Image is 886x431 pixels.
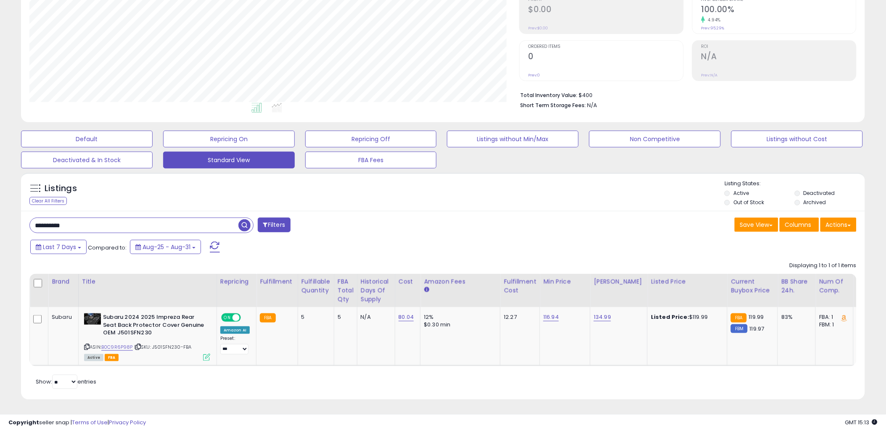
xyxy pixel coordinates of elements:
[819,277,850,295] div: Num of Comp.
[103,313,205,339] b: Subaru 2024 2025 Impreza Rear Seat Back Protector Cover Genuine OEM J501SFN230
[72,418,108,426] a: Terms of Use
[84,344,90,349] i: Click to copy
[361,277,391,304] div: Historical Days Of Supply
[804,189,835,197] label: Deactivated
[134,344,192,350] span: | SKU: J501SFN230-FBA
[845,418,878,426] span: 2025-09-8 15:13 GMT
[305,131,437,147] button: Repricing Off
[733,199,764,206] label: Out of Stock
[399,277,417,286] div: Cost
[701,45,856,49] span: ROI
[701,5,856,16] h2: 100.00%
[30,240,87,254] button: Last 7 Days
[589,131,721,147] button: Non Competitive
[8,419,146,427] div: seller snap | |
[220,326,250,334] div: Amazon AI
[701,26,725,31] small: Prev: 95.29%
[529,45,683,49] span: Ordered Items
[529,52,683,63] h2: 0
[701,73,718,78] small: Prev: N/A
[424,321,494,329] div: $0.30 min
[447,131,579,147] button: Listings without Min/Max
[749,313,764,321] span: 119.99
[220,336,250,355] div: Preset:
[45,183,77,194] h5: Listings
[260,277,294,286] div: Fulfillment
[240,314,253,321] span: OFF
[84,313,210,360] div: ASIN:
[750,325,764,333] span: 119.97
[399,313,414,321] a: 80.04
[29,197,67,205] div: Clear All Filters
[135,344,141,349] i: Click to copy
[424,277,497,286] div: Amazon Fees
[785,221,812,229] span: Columns
[543,313,559,321] a: 116.94
[52,277,75,286] div: Brand
[220,277,253,286] div: Repricing
[52,313,72,321] div: Subaru
[701,52,856,63] h2: N/A
[735,218,778,232] button: Save View
[84,354,103,361] span: All listings currently available for purchase on Amazon
[731,324,747,333] small: FBM
[424,286,429,294] small: Amazon Fees.
[731,277,774,295] div: Current Buybox Price
[731,313,746,323] small: FBA
[143,243,190,251] span: Aug-25 - Aug-31
[594,313,611,321] a: 134.99
[302,277,331,295] div: Fulfillable Quantity
[302,313,328,321] div: 5
[651,277,724,286] div: Listed Price
[521,102,586,109] b: Short Term Storage Fees:
[361,313,389,321] div: N/A
[733,189,749,197] label: Active
[21,152,153,168] button: Deactivated & In Stock
[109,418,146,426] a: Privacy Policy
[82,277,213,286] div: Title
[781,313,809,321] div: 83%
[529,26,548,31] small: Prev: $0.00
[43,243,76,251] span: Last 7 Days
[781,277,812,295] div: BB Share 24h.
[338,277,354,304] div: FBA Total Qty
[521,92,578,99] b: Total Inventory Value:
[780,218,819,232] button: Columns
[222,314,233,321] span: ON
[594,277,644,286] div: [PERSON_NAME]
[651,313,721,321] div: $119.99
[819,313,847,321] div: FBA: 1
[820,218,857,232] button: Actions
[705,17,721,23] small: 4.94%
[130,240,201,254] button: Aug-25 - Aug-31
[529,73,540,78] small: Prev: 0
[260,313,275,323] small: FBA
[819,321,847,329] div: FBM: 1
[424,313,494,321] div: 12%
[338,313,351,321] div: 5
[101,344,133,351] a: B0C9R6P98P
[88,244,127,252] span: Compared to:
[21,131,153,147] button: Default
[543,277,587,286] div: Min Price
[105,354,119,361] span: FBA
[504,313,533,321] div: 12.27
[725,180,865,188] p: Listing States:
[84,313,101,325] img: 51Xzc30jBiL._SL40_.jpg
[504,277,536,295] div: Fulfillment Cost
[804,199,826,206] label: Archived
[163,131,295,147] button: Repricing On
[305,152,437,168] button: FBA Fees
[8,418,39,426] strong: Copyright
[521,89,850,100] li: $400
[258,218,291,232] button: Filters
[36,378,96,386] span: Show: entries
[790,262,857,270] div: Displaying 1 to 1 of 1 items
[651,313,689,321] b: Listed Price:
[163,152,295,168] button: Standard View
[529,5,683,16] h2: $0.00
[731,131,863,147] button: Listings without Cost
[587,101,598,109] span: N/A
